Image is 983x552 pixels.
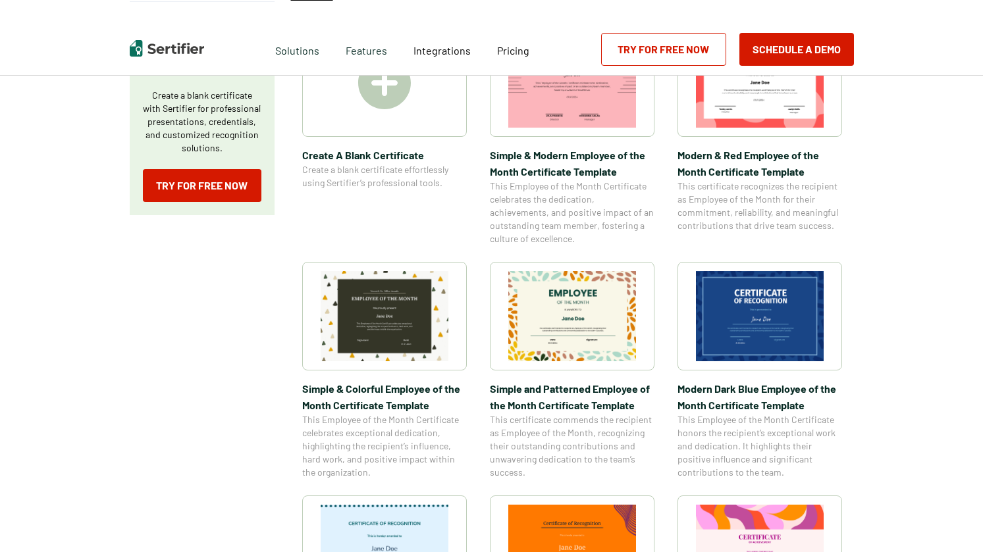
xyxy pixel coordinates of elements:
a: Modern & Red Employee of the Month Certificate TemplateModern & Red Employee of the Month Certifi... [677,28,842,245]
span: Simple and Patterned Employee of the Month Certificate Template [490,380,654,413]
img: Simple & Colorful Employee of the Month Certificate Template [321,271,448,361]
span: Solutions [275,41,319,57]
p: Create a blank certificate with Sertifier for professional presentations, credentials, and custom... [143,89,261,155]
img: Modern & Red Employee of the Month Certificate Template [696,38,824,128]
span: This Employee of the Month Certificate celebrates exceptional dedication, highlighting the recipi... [302,413,467,479]
img: Simple and Patterned Employee of the Month Certificate Template [508,271,636,361]
img: Create A Blank Certificate [358,57,411,109]
span: Integrations [413,44,471,57]
span: Create a blank certificate effortlessly using Sertifier’s professional tools. [302,163,467,189]
a: Simple and Patterned Employee of the Month Certificate TemplateSimple and Patterned Employee of t... [490,262,654,479]
a: Simple & Colorful Employee of the Month Certificate TemplateSimple & Colorful Employee of the Mon... [302,262,467,479]
a: Modern Dark Blue Employee of the Month Certificate TemplateModern Dark Blue Employee of the Month... [677,262,842,479]
span: Simple & Colorful Employee of the Month Certificate Template [302,380,467,413]
a: Integrations [413,41,471,57]
span: Modern Dark Blue Employee of the Month Certificate Template [677,380,842,413]
a: Simple & Modern Employee of the Month Certificate TemplateSimple & Modern Employee of the Month C... [490,28,654,245]
span: This certificate commends the recipient as Employee of the Month, recognizing their outstanding c... [490,413,654,479]
a: Try for Free Now [143,169,261,202]
span: Features [346,41,387,57]
span: This Employee of the Month Certificate honors the recipient’s exceptional work and dedication. It... [677,413,842,479]
img: Sertifier | Digital Credentialing Platform [130,40,204,57]
img: Modern Dark Blue Employee of the Month Certificate Template [696,271,824,361]
img: Simple & Modern Employee of the Month Certificate Template [508,38,636,128]
span: Pricing [497,44,529,57]
span: This certificate recognizes the recipient as Employee of the Month for their commitment, reliabil... [677,180,842,232]
a: Pricing [497,41,529,57]
span: Modern & Red Employee of the Month Certificate Template [677,147,842,180]
span: This Employee of the Month Certificate celebrates the dedication, achievements, and positive impa... [490,180,654,245]
a: Try for Free Now [601,33,726,66]
span: Simple & Modern Employee of the Month Certificate Template [490,147,654,180]
span: Create A Blank Certificate [302,147,467,163]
